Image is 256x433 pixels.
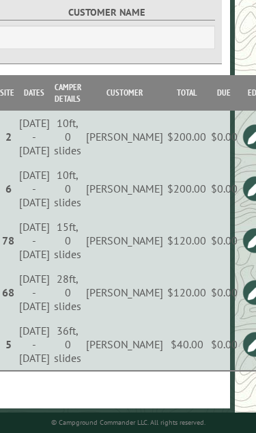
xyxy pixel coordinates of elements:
[52,318,84,371] td: 36ft, 0 slides
[52,163,84,214] td: 10ft, 0 slides
[208,75,239,111] th: Due
[51,418,205,427] small: © Campground Commander LLC. All rights reserved.
[84,266,165,318] td: [PERSON_NAME]
[84,318,165,371] td: [PERSON_NAME]
[208,266,239,318] td: $0.00
[2,130,14,143] div: 2
[2,337,14,351] div: 5
[19,220,50,261] div: [DATE] - [DATE]
[208,318,239,371] td: $0.00
[52,111,84,163] td: 10ft, 0 slides
[84,111,165,163] td: [PERSON_NAME]
[2,182,14,195] div: 6
[17,75,52,111] th: Dates
[19,272,50,313] div: [DATE] - [DATE]
[84,214,165,266] td: [PERSON_NAME]
[52,75,84,111] th: Camper Details
[165,75,208,111] th: Total
[2,234,14,247] div: 78
[19,168,50,209] div: [DATE] - [DATE]
[208,214,239,266] td: $0.00
[208,111,239,163] td: $0.00
[165,318,208,371] td: $40.00
[165,163,208,214] td: $200.00
[19,116,50,157] div: [DATE] - [DATE]
[84,163,165,214] td: [PERSON_NAME]
[84,75,165,111] th: Customer
[2,285,14,299] div: 68
[52,214,84,266] td: 15ft, 0 slides
[165,266,208,318] td: $120.00
[165,111,208,163] td: $200.00
[165,214,208,266] td: $120.00
[52,266,84,318] td: 28ft, 0 slides
[19,324,50,365] div: [DATE] - [DATE]
[208,163,239,214] td: $0.00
